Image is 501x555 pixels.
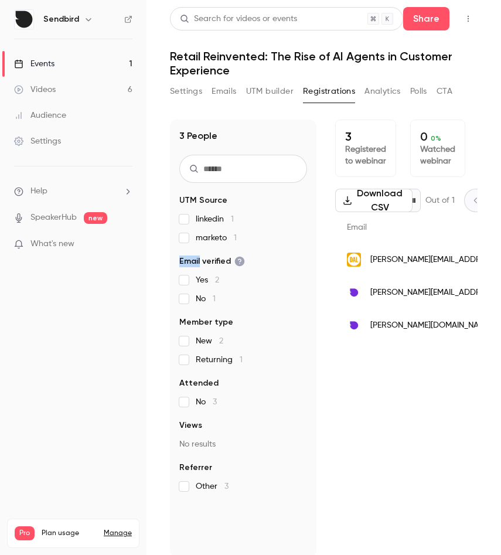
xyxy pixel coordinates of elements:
p: Watched webinar [420,144,455,167]
span: 1 [231,215,234,223]
iframe: Noticeable Trigger [118,239,132,250]
button: Share [403,7,449,30]
span: 2 [219,337,223,345]
div: Videos [14,84,56,96]
span: Help [30,185,47,198]
div: Audience [14,110,66,121]
span: Yes [196,274,219,286]
img: Sendbird [15,10,33,29]
button: Emails [212,82,236,101]
button: CTA [437,82,452,101]
div: Settings [14,135,61,147]
div: Events [14,58,54,70]
img: sendbird.com [347,285,361,299]
img: sendbird.com [347,318,361,332]
span: 1 [234,234,237,242]
span: Returning [196,354,243,366]
button: Analytics [364,82,401,101]
h6: Sendbird [43,13,79,25]
button: Polls [410,82,427,101]
span: Pro [15,526,35,540]
a: Manage [104,529,132,538]
span: Views [179,420,202,431]
span: 1 [213,295,216,303]
span: Referrer [179,462,212,474]
span: UTM Source [179,195,227,206]
span: Email [347,223,367,231]
span: 3 [213,398,217,406]
button: Settings [170,82,202,101]
h1: Retail Reinvented: The Rise of AI Agents in Customer Experience [170,49,478,77]
img: dal.ca [347,253,361,267]
span: 3 [224,482,229,491]
a: SpeakerHub [30,212,77,224]
button: UTM builder [246,82,294,101]
span: No [196,293,216,305]
span: Attended [179,377,219,389]
span: Email verified [179,256,245,267]
span: Other [196,481,229,492]
span: Plan usage [42,529,97,538]
span: 2 [215,276,219,284]
span: Member type [179,316,233,328]
button: Registrations [303,82,355,101]
div: Search for videos or events [180,13,297,25]
li: help-dropdown-opener [14,185,132,198]
span: New [196,335,223,347]
span: linkedin [196,213,234,225]
p: No results [179,438,307,450]
h1: 3 People [179,129,217,143]
span: marketo [196,232,237,244]
button: Download CSV [335,189,413,212]
section: facet-groups [179,195,307,492]
p: Out of 1 [425,195,455,206]
span: new [84,212,107,224]
span: No [196,396,217,408]
p: 3 [345,130,386,144]
span: 1 [240,356,243,364]
p: 0 [420,130,455,144]
span: 0 % [431,134,441,142]
p: Registered to webinar [345,144,386,167]
span: What's new [30,238,74,250]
